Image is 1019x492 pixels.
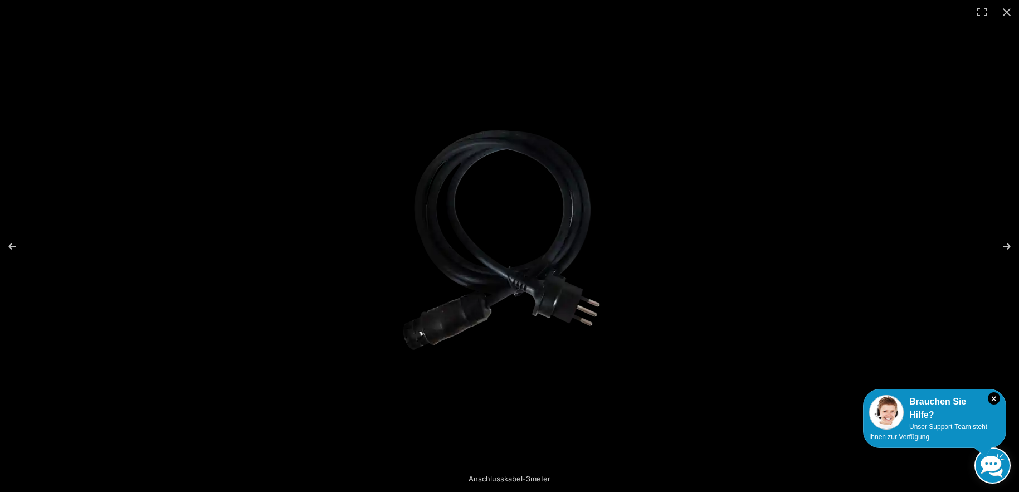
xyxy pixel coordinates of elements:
i: Schließen [988,392,1000,405]
img: Anschlusskabel-3meter.webp [389,85,630,407]
img: Customer service [869,395,904,430]
span: Unser Support-Team steht Ihnen zur Verfügung [869,423,987,441]
div: Brauchen Sie Hilfe? [869,395,1000,422]
div: Anschlusskabel-3meter [393,467,627,490]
